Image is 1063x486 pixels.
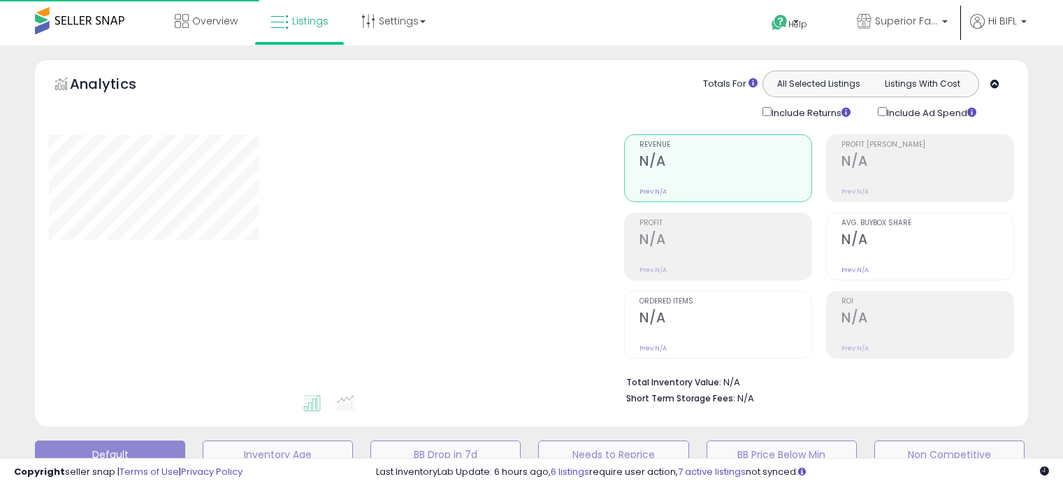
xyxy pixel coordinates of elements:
[841,344,869,352] small: Prev: N/A
[639,220,811,227] span: Profit
[639,298,811,306] span: Ordered Items
[771,14,788,31] i: Get Help
[788,18,807,30] span: Help
[841,141,1013,149] span: Profit [PERSON_NAME]
[70,74,164,97] h5: Analytics
[639,153,811,172] h2: N/A
[14,466,243,479] div: seller snap | |
[14,465,65,478] strong: Copyright
[639,344,667,352] small: Prev: N/A
[376,466,1049,479] div: Last InventoryLab Update: 6 hours ago, require user action, not synced.
[703,78,758,91] div: Totals For
[752,104,867,120] div: Include Returns
[841,231,1013,250] h2: N/A
[639,231,811,250] h2: N/A
[538,441,688,469] button: Needs to Reprice
[798,467,806,476] i: Click here to read more about un-synced listings.
[35,441,185,469] button: Default
[120,465,179,478] a: Terms of Use
[678,465,746,478] a: 7 active listings
[874,441,1025,469] button: Non Competitive
[707,441,857,469] button: BB Price Below Min
[292,14,328,28] span: Listings
[970,14,1027,45] a: Hi BIFL
[639,266,667,274] small: Prev: N/A
[192,14,238,28] span: Overview
[181,465,243,478] a: Privacy Policy
[370,441,521,469] button: BB Drop in 7d
[767,75,871,93] button: All Selected Listings
[988,14,1017,28] span: Hi BIFL
[841,187,869,196] small: Prev: N/A
[626,392,735,404] b: Short Term Storage Fees:
[639,187,667,196] small: Prev: N/A
[841,266,869,274] small: Prev: N/A
[737,392,754,405] span: N/A
[841,310,1013,329] h2: N/A
[870,75,974,93] button: Listings With Cost
[841,220,1013,227] span: Avg. Buybox Share
[841,153,1013,172] h2: N/A
[639,141,811,149] span: Revenue
[841,298,1013,306] span: ROI
[626,376,721,388] b: Total Inventory Value:
[875,14,938,28] span: Superior Fast Shipping
[760,3,834,45] a: Help
[867,104,999,120] div: Include Ad Spend
[639,310,811,329] h2: N/A
[551,465,589,478] a: 6 listings
[626,373,1004,389] li: N/A
[203,441,353,469] button: Inventory Age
